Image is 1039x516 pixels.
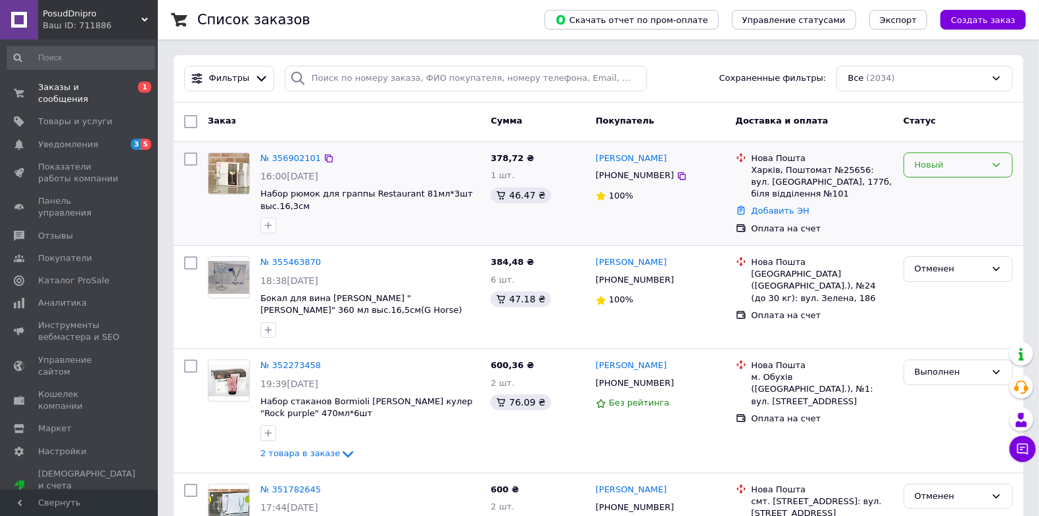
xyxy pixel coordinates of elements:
div: Нова Пошта [752,484,893,496]
span: 6 шт. [491,275,514,285]
span: Товары и услуги [38,116,112,128]
div: Отменен [915,490,986,504]
span: [PHONE_NUMBER] [596,502,674,512]
span: 600,36 ₴ [491,360,534,370]
div: [GEOGRAPHIC_DATA] ([GEOGRAPHIC_DATA].), №24 (до 30 кг): вул. Зелена, 186 [752,268,893,304]
span: 1 [138,82,151,93]
span: 2 шт. [491,502,514,511]
span: Каталог ProSale [38,275,109,287]
span: PosudDnipro [43,8,141,20]
span: Экспорт [880,15,917,25]
span: 19:39[DATE] [260,379,318,389]
span: Доставка и оплата [736,116,829,126]
div: Нова Пошта [752,256,893,268]
span: [PHONE_NUMBER] [596,275,674,285]
span: Панель управления [38,195,122,219]
div: Новый [915,158,986,172]
div: 47.18 ₴ [491,291,550,307]
a: Фото товару [208,256,250,298]
a: Фото товару [208,360,250,402]
button: Скачать отчет по пром-оплате [544,10,719,30]
a: [PERSON_NAME] [596,256,667,269]
span: Покупатель [596,116,654,126]
span: 378,72 ₴ [491,153,534,163]
a: [PERSON_NAME] [596,152,667,165]
span: 100% [609,191,633,200]
span: Управление статусами [742,15,846,25]
div: Выполнен [915,365,986,379]
span: [PHONE_NUMBER] [596,170,674,180]
a: Набор стаканов Bormioli [PERSON_NAME] кулер "Rock purple" 470мл*6шт [260,396,473,419]
span: Без рейтинга [609,398,669,408]
a: № 355463870 [260,257,321,267]
span: Показатели работы компании [38,161,122,185]
a: Добавить ЭН [752,206,809,216]
span: Сумма [491,116,522,126]
span: Маркет [38,423,72,434]
button: Чат с покупателем [1009,436,1036,462]
div: Отменен [915,262,986,276]
button: Экспорт [869,10,927,30]
div: Нова Пошта [752,152,893,164]
a: 2 товара в заказе [260,448,356,458]
span: Сохраненные фильтры: [719,72,827,85]
span: Уведомления [38,139,98,151]
span: Аналитика [38,297,87,309]
span: Заказы и сообщения [38,82,122,105]
span: 600 ₴ [491,484,519,494]
img: Фото товару [208,153,249,194]
div: Харків, Поштомат №25656: вул. [GEOGRAPHIC_DATA], 177б, біля відділення №101 [752,164,893,200]
span: Заказ [208,116,236,126]
input: Поиск по номеру заказа, ФИО покупателя, номеру телефона, Email, номеру накладной [285,66,647,91]
a: [PERSON_NAME] [596,360,667,372]
span: Покупатели [38,252,92,264]
span: (2034) [867,73,895,83]
a: № 352273458 [260,360,321,370]
img: Фото товару [208,365,249,396]
img: Фото товару [208,261,249,294]
span: Все [848,72,863,85]
span: Создать заказ [951,15,1015,25]
span: 2 товара в заказе [260,449,340,459]
span: Инструменты вебмастера и SEO [38,319,122,343]
a: № 356902101 [260,153,321,163]
h1: Список заказов [197,12,310,28]
span: Управление сайтом [38,354,122,378]
div: Ваш ID: 711886 [43,20,158,32]
div: 46.47 ₴ [491,187,550,203]
input: Поиск [7,46,155,70]
span: 384,48 ₴ [491,257,534,267]
span: Статус [904,116,936,126]
span: [DEMOGRAPHIC_DATA] и счета [38,468,135,504]
span: 17:44[DATE] [260,502,318,513]
span: Фильтры [209,72,250,85]
span: 18:38[DATE] [260,275,318,286]
button: Создать заказ [940,10,1026,30]
div: Оплата на счет [752,223,893,235]
span: Кошелек компании [38,388,122,412]
a: [PERSON_NAME] [596,484,667,496]
span: 2 шт. [491,378,514,388]
a: Набор рюмок для граппы Restaurant 81мл*3шт выс.16,3см [260,189,473,211]
span: Скачать отчет по пром-оплате [555,14,708,26]
span: 5 [141,139,151,150]
span: [PHONE_NUMBER] [596,378,674,388]
span: 1 шт. [491,170,514,180]
div: Нова Пошта [752,360,893,371]
a: Фото товару [208,152,250,195]
div: 76.09 ₴ [491,394,550,410]
a: № 351782645 [260,484,321,494]
span: Отзывы [38,230,73,242]
div: м. Обухів ([GEOGRAPHIC_DATA].), №1: вул. [STREET_ADDRESS] [752,371,893,408]
div: Оплата на счет [752,413,893,425]
a: Бокал для вина [PERSON_NAME] "[PERSON_NAME]" 360 мл выс.16,5см(G Horse) (YBCG-2201) [260,293,462,327]
span: 16:00[DATE] [260,171,318,181]
span: Настройки [38,446,86,457]
a: Создать заказ [927,14,1026,24]
span: 100% [609,294,633,304]
div: Оплата на счет [752,310,893,321]
button: Управление статусами [732,10,856,30]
